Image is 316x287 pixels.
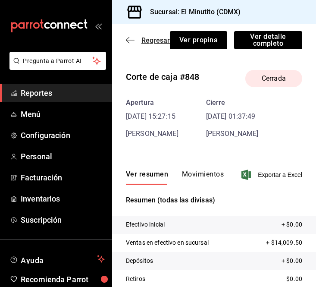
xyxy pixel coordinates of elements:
span: Suscripción [21,214,105,226]
button: Ver propina [170,31,227,49]
div: Corte de caja #848 [126,70,199,83]
button: Ver resumen [126,170,168,185]
h3: Sucursal: El Minutito (CDMX) [143,7,241,17]
p: Ventas en efectivo en sucursal [126,238,209,247]
time: [DATE] 15:27:15 [126,111,178,122]
span: Reportes [21,87,105,99]
p: Efectivo inicial [126,220,165,229]
span: Pregunta a Parrot AI [23,57,93,66]
button: Ver detalle completo [234,31,302,49]
span: [PERSON_NAME] [126,129,178,138]
span: Cerrada [257,73,291,84]
span: Configuración [21,129,105,141]
span: Ayuda [21,254,94,264]
span: Recomienda Parrot [21,274,105,285]
p: + $0.00 [282,220,302,229]
button: Movimientos [182,170,224,185]
time: [DATE] 01:37:49 [206,111,259,122]
span: Personal [21,151,105,162]
div: Apertura [126,98,178,108]
button: Regresar [126,36,170,44]
div: Cierre [206,98,259,108]
span: Regresar [141,36,170,44]
a: Pregunta a Parrot AI [6,63,106,72]
p: - $0.00 [283,274,302,284]
p: Resumen (todas las divisas) [126,195,302,205]
span: Inventarios [21,193,105,205]
p: Retiros [126,274,145,284]
button: Exportar a Excel [243,170,302,180]
p: Depósitos [126,256,153,265]
span: Facturación [21,172,105,183]
span: Menú [21,108,105,120]
div: navigation tabs [126,170,224,185]
p: + $0.00 [282,256,302,265]
button: Pregunta a Parrot AI [9,52,106,70]
button: open_drawer_menu [95,22,102,29]
span: [PERSON_NAME] [206,129,259,138]
p: + $14,009.50 [266,238,302,247]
